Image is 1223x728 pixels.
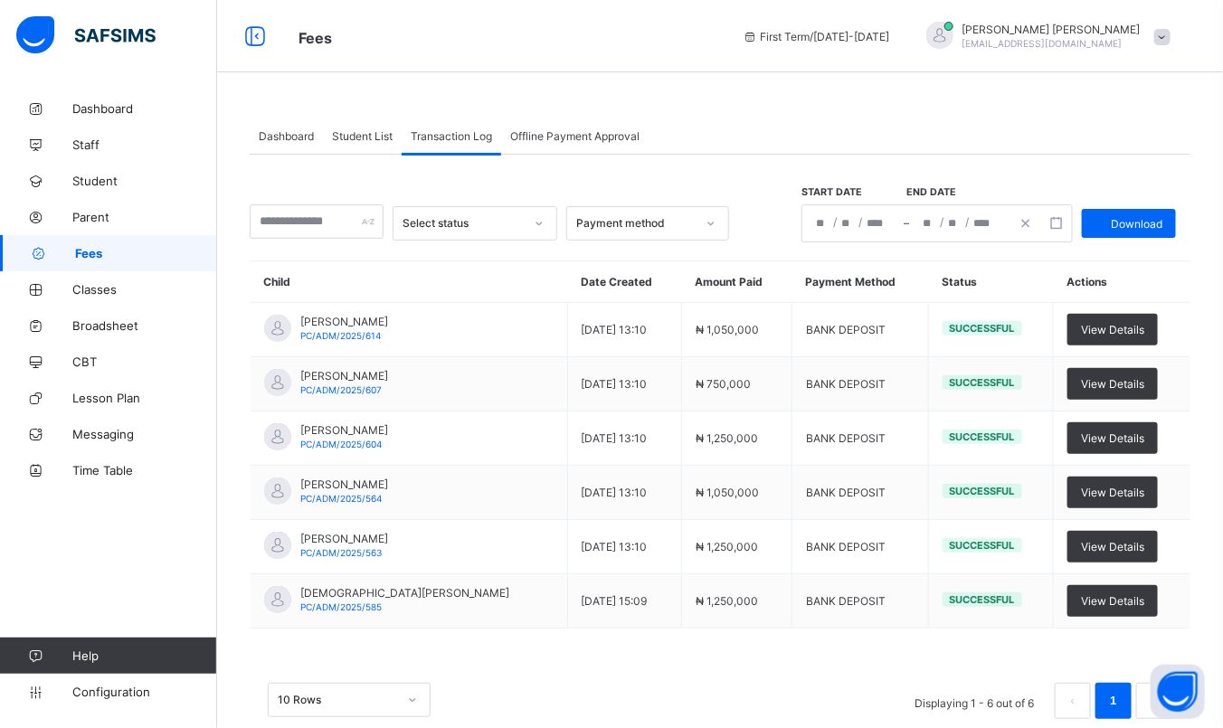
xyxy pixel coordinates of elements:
span: View Details [1081,594,1144,608]
td: BANK DEPOSIT [792,466,928,520]
td: [DATE] 13:10 [567,411,682,466]
span: [PERSON_NAME] [PERSON_NAME] [962,23,1141,36]
span: Student List [332,129,393,143]
span: / [940,214,943,230]
td: BANK DEPOSIT [792,411,928,466]
li: 下一页 [1136,683,1172,719]
span: Transaction Log [411,129,492,143]
span: Successful [950,539,1015,552]
span: Parent [72,210,217,224]
span: Student [72,174,217,188]
span: ₦ 1,250,000 [696,431,758,445]
span: [PERSON_NAME] [300,532,388,545]
td: BANK DEPOSIT [792,520,928,574]
span: [EMAIL_ADDRESS][DOMAIN_NAME] [962,38,1123,49]
span: Successful [950,376,1015,389]
span: Classes [72,282,217,297]
td: [DATE] 13:10 [567,520,682,574]
li: 上一页 [1055,683,1091,719]
span: ₦ 1,250,000 [696,540,758,553]
span: ₦ 750,000 [696,377,751,391]
a: 1 [1104,689,1122,713]
span: [PERSON_NAME] [300,369,388,383]
span: End date [906,186,1011,198]
span: Time Table [72,463,217,477]
span: View Details [1081,377,1144,391]
th: Child [251,261,568,303]
span: Successful [950,593,1015,606]
span: Start date [801,186,906,198]
td: [DATE] 13:10 [567,303,682,357]
div: 10 Rows [278,694,397,707]
span: CBT [72,355,217,369]
td: BANK DEPOSIT [792,357,928,411]
span: Download [1111,217,1162,231]
span: / [858,214,862,230]
span: PC/ADM/2025/585 [300,601,382,612]
span: PC/ADM/2025/614 [300,330,381,341]
span: Dashboard [259,129,314,143]
span: Fees [75,246,217,260]
td: BANK DEPOSIT [792,303,928,357]
span: Fees [299,29,332,47]
span: Successful [950,485,1015,497]
td: [DATE] 13:10 [567,466,682,520]
td: [DATE] 13:10 [567,357,682,411]
span: Messaging [72,427,217,441]
span: Lesson Plan [72,391,217,405]
div: Select status [403,217,524,231]
th: Amount Paid [682,261,792,303]
span: ₦ 1,050,000 [696,323,759,336]
span: View Details [1081,431,1144,445]
span: – [904,215,909,232]
span: [PERSON_NAME] [300,315,388,328]
div: Payment method [576,217,696,231]
div: SIMRANSHARMA [908,22,1180,52]
th: Date Created [567,261,682,303]
span: [PERSON_NAME] [300,423,388,437]
span: View Details [1081,486,1144,499]
button: prev page [1055,683,1091,719]
li: 1 [1095,683,1132,719]
span: Staff [72,137,217,152]
span: Successful [950,322,1015,335]
span: View Details [1081,540,1144,553]
li: Displaying 1 - 6 out of 6 [901,683,1048,719]
td: [DATE] 15:09 [567,574,682,629]
span: [PERSON_NAME] [300,477,388,491]
span: PC/ADM/2025/604 [300,439,382,449]
span: View Details [1081,323,1144,336]
span: Broadsheet [72,318,217,333]
span: / [833,214,837,230]
span: ₦ 1,250,000 [696,594,758,608]
span: Help [72,648,216,663]
span: Offline Payment Approval [510,129,640,143]
th: Payment Method [792,261,928,303]
span: session/term information [743,30,890,43]
button: next page [1136,683,1172,719]
img: safsims [16,16,156,54]
span: PC/ADM/2025/564 [300,493,382,504]
button: Open asap [1151,665,1205,719]
span: ₦ 1,050,000 [696,486,759,499]
td: BANK DEPOSIT [792,574,928,629]
span: / [965,214,969,230]
th: Status [928,261,1053,303]
span: PC/ADM/2025/607 [300,384,382,395]
span: [DEMOGRAPHIC_DATA][PERSON_NAME] [300,586,509,600]
span: PC/ADM/2025/563 [300,547,382,558]
span: Dashboard [72,101,217,116]
span: Configuration [72,685,216,699]
span: Successful [950,430,1015,443]
th: Actions [1053,261,1190,303]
